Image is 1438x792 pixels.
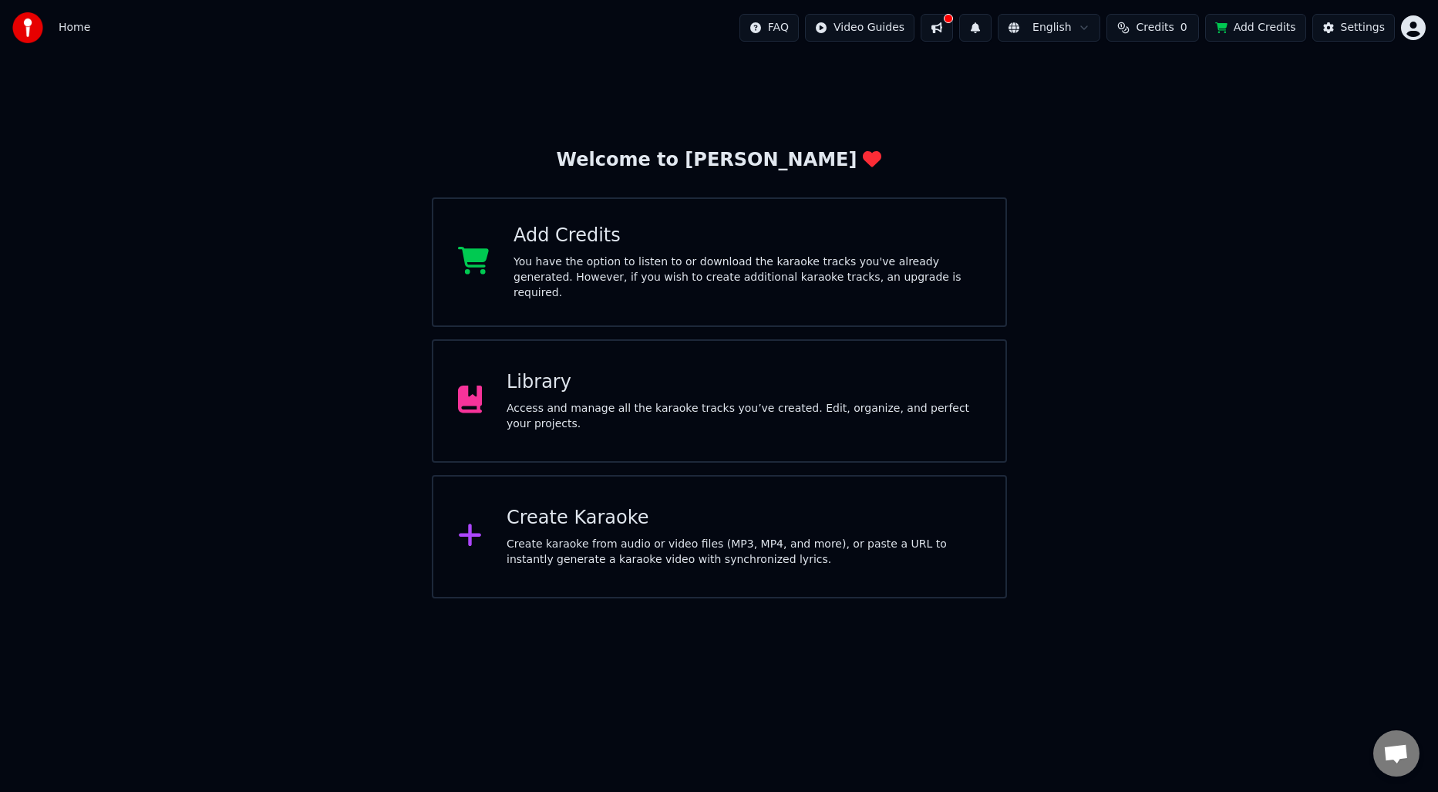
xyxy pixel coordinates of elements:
[507,401,981,432] div: Access and manage all the karaoke tracks you’ve created. Edit, organize, and perfect your projects.
[1180,20,1187,35] span: 0
[507,370,981,395] div: Library
[557,148,882,173] div: Welcome to [PERSON_NAME]
[1341,20,1385,35] div: Settings
[514,224,981,248] div: Add Credits
[12,12,43,43] img: youka
[1205,14,1306,42] button: Add Credits
[59,20,90,35] nav: breadcrumb
[1373,730,1419,777] div: Open chat
[1136,20,1174,35] span: Credits
[805,14,914,42] button: Video Guides
[507,537,981,568] div: Create karaoke from audio or video files (MP3, MP4, and more), or paste a URL to instantly genera...
[59,20,90,35] span: Home
[739,14,799,42] button: FAQ
[507,506,981,531] div: Create Karaoke
[514,254,981,301] div: You have the option to listen to or download the karaoke tracks you've already generated. However...
[1106,14,1199,42] button: Credits0
[1312,14,1395,42] button: Settings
